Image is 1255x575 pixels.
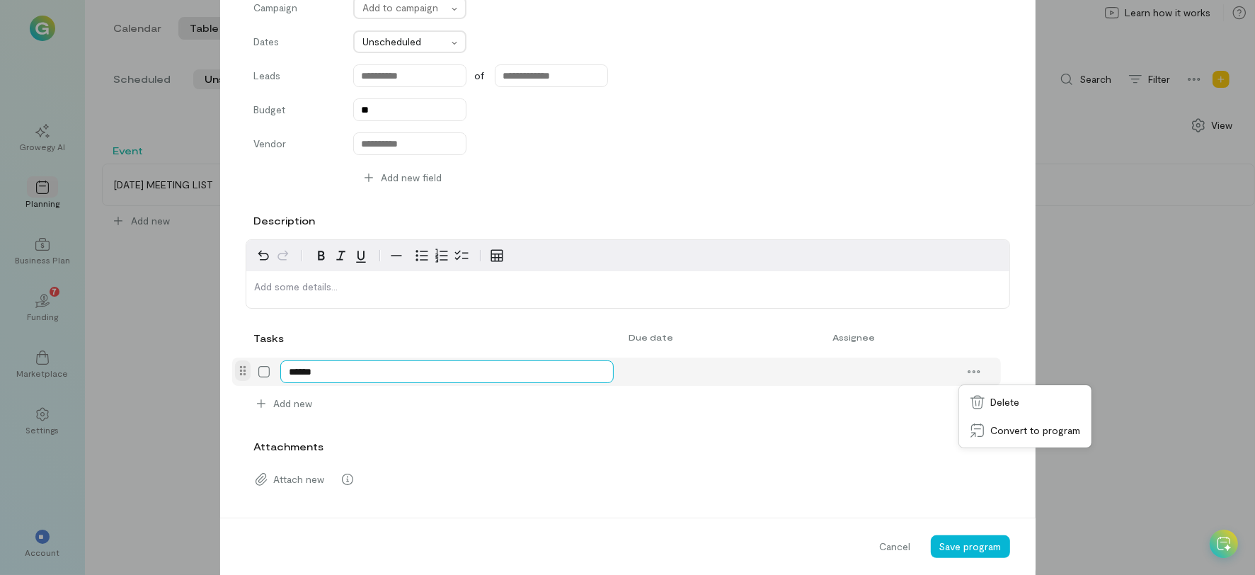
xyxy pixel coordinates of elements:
div: toggle group [412,246,471,266]
button: Underline [351,246,371,266]
label: Budget [254,103,339,121]
label: Vendor [254,137,339,155]
div: Due date [620,331,824,343]
a: Convert to program [962,416,1089,445]
span: Attach new [274,472,325,486]
span: Save program [939,540,1002,552]
div: Attach new [246,465,1010,494]
button: Italic [331,246,351,266]
span: Add new [274,397,313,411]
label: Campaign [254,1,339,19]
span: Cancel [880,540,911,554]
button: Undo Ctrl+Z [253,246,273,266]
button: Bold [311,246,331,266]
span: Convert to program [990,423,1080,438]
button: Check list [452,246,471,266]
span: Add new field [382,171,442,185]
button: Numbered list [432,246,452,266]
div: Assignee [824,331,959,343]
span: of [475,69,485,83]
label: Description [254,214,316,228]
span: Delete [990,395,1080,409]
label: Dates [254,35,339,49]
div: editable markdown [246,271,1009,308]
label: Attachments [254,440,324,454]
label: Leads [254,69,339,87]
div: Tasks [254,331,281,346]
button: Bulleted list [412,246,432,266]
button: Save program [931,535,1010,558]
a: Delete [962,388,1089,416]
